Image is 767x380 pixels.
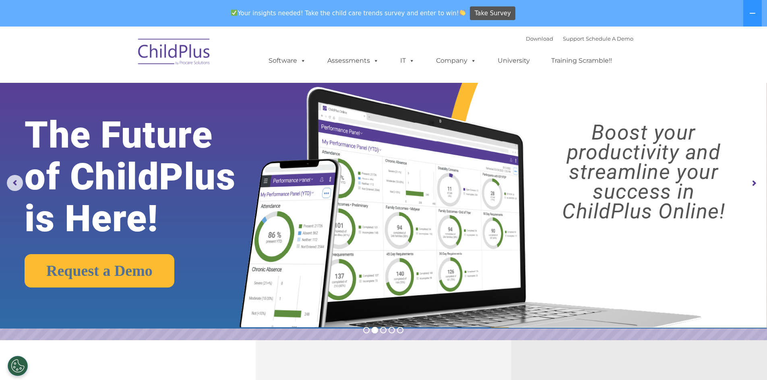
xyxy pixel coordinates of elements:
[586,35,633,42] a: Schedule A Demo
[231,10,237,16] img: ✅
[459,10,465,16] img: 👏
[392,53,423,69] a: IT
[475,6,511,21] span: Take Survey
[530,123,757,221] rs-layer: Boost your productivity and streamline your success in ChildPlus Online!
[134,33,215,73] img: ChildPlus by Procare Solutions
[526,35,633,42] font: |
[25,254,174,288] a: Request a Demo
[260,53,314,69] a: Software
[112,86,146,92] span: Phone number
[526,35,553,42] a: Download
[112,53,136,59] span: Last name
[319,53,387,69] a: Assessments
[25,114,269,240] rs-layer: The Future of ChildPlus is Here!
[428,53,484,69] a: Company
[543,53,620,69] a: Training Scramble!!
[228,5,469,21] span: Your insights needed! Take the child care trends survey and enter to win!
[490,53,538,69] a: University
[470,6,515,21] a: Take Survey
[8,356,28,376] button: Cookies Settings
[563,35,584,42] a: Support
